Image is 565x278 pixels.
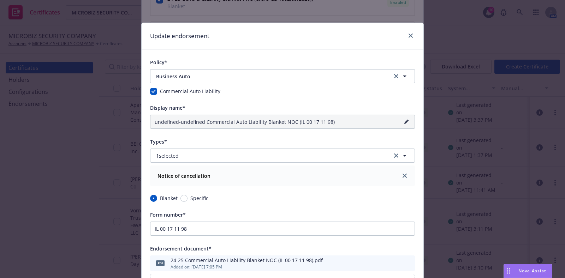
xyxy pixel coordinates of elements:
input: Blanket [150,195,157,202]
span: pdf [156,260,165,266]
span: Policy* [150,59,167,66]
span: Display name* [150,104,185,111]
a: close [406,31,415,40]
div: Added on: [DATE] 7:05 PM [171,264,323,270]
span: Business Auto [156,73,376,80]
button: download file [394,259,400,267]
button: Nova Assist [504,264,552,278]
strong: Notice of cancellation [157,173,210,179]
a: pencil [402,117,411,126]
span: Blanket [160,194,178,202]
a: clear selection [392,72,400,80]
span: Nova Assist [518,268,546,274]
button: preview file [406,259,412,267]
span: 1 selected [156,152,179,159]
h1: Update endorsement [150,31,209,41]
button: Business Autoclear selection [150,69,415,83]
input: Display name [150,115,415,129]
a: clear selection [392,151,400,160]
span: Commercial Auto Liability [160,87,220,95]
span: Specific [190,194,208,202]
span: Form number* [150,211,186,218]
input: Specific [180,195,188,202]
div: Drag to move [504,264,513,278]
a: close [400,171,409,180]
span: Types* [150,138,167,145]
button: 1selectedclear selection [150,149,415,163]
span: Endorsement document* [150,245,212,252]
div: 24-25 Commercial Auto Liability Blanket NOC (IL 00 17 11 98).pdf [171,256,323,264]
